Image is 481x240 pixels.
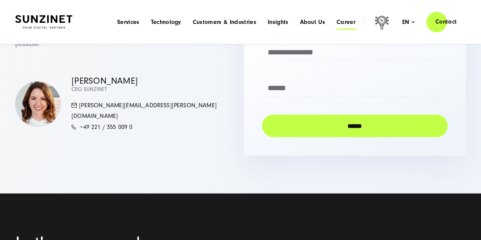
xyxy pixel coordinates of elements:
[15,15,72,29] img: SUNZINET Full Service Digital Agentur
[193,18,256,26] a: Customers & Industries
[71,86,237,94] p: CRO SUNZINET
[402,18,415,26] div: en
[15,28,213,48] span: After you have filled out the form, we will get back to you as soon as possible.
[268,18,289,26] a: Insights
[71,102,217,119] a: [PERSON_NAME][EMAIL_ADDRESS][PERSON_NAME][DOMAIN_NAME]
[71,76,237,86] p: [PERSON_NAME]
[71,124,132,130] a: +49 221 / 355 009 0
[151,18,181,26] a: Technology
[15,81,61,127] img: Simona Mayer - CRO SUNZINET - SUNZINET
[300,18,325,26] a: About Us
[426,11,466,33] a: Contact
[117,18,140,26] a: Services
[80,124,132,130] span: +49 221 / 355 009 0
[337,18,356,26] a: Career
